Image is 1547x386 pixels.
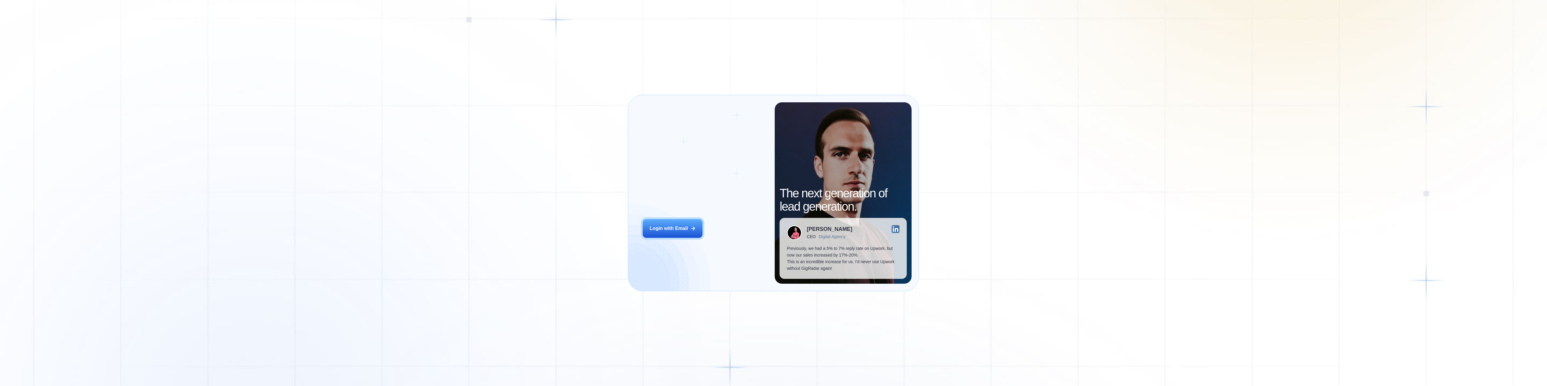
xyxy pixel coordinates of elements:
h2: The next generation of lead generation. [780,187,906,213]
div: CEO [807,234,815,239]
div: Login with Email [650,225,688,232]
div: Digital Agency [819,234,845,239]
button: Login with Email [643,219,702,238]
p: Previously, we had a 5% to 7% reply rate on Upwork, but now our sales increased by 17%-20%. This ... [787,245,899,272]
div: [PERSON_NAME] [807,226,852,232]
